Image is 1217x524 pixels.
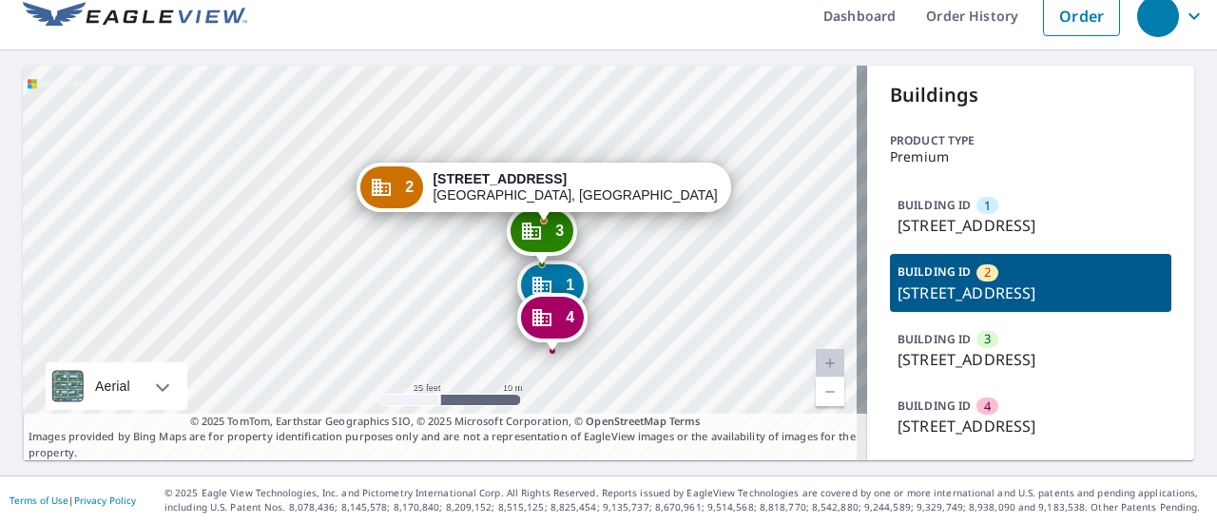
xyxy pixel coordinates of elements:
span: © 2025 TomTom, Earthstar Geographics SIO, © 2025 Microsoft Corporation, © [190,414,701,430]
p: Premium [890,149,1171,165]
p: [STREET_ADDRESS] [898,281,1164,304]
span: 2 [984,263,991,281]
a: OpenStreetMap [586,414,666,428]
span: 1 [984,197,991,215]
a: Current Level 20, Zoom In Disabled [816,349,844,378]
p: BUILDING ID [898,398,971,414]
img: EV Logo [23,2,247,30]
div: Dropped pin, building 1, Commercial property, 301 N Boundary St Williamsburg, VA 23185 [517,261,588,320]
span: 3 [555,223,564,238]
p: BUILDING ID [898,263,971,280]
span: 4 [984,398,991,416]
p: Buildings [890,81,1171,109]
p: [STREET_ADDRESS] [898,214,1164,237]
span: 2 [405,180,414,194]
strong: [STREET_ADDRESS] [433,171,567,186]
div: Aerial [89,362,136,410]
span: 3 [984,330,991,348]
a: Privacy Policy [74,494,136,507]
p: © 2025 Eagle View Technologies, Inc. and Pictometry International Corp. All Rights Reserved. Repo... [164,486,1207,514]
div: [GEOGRAPHIC_DATA], [GEOGRAPHIC_DATA] 23185 [433,171,718,204]
p: | [10,495,136,506]
a: Current Level 20, Zoom Out [816,378,844,406]
p: Images provided by Bing Maps are for property identification purposes only and are not a represen... [23,414,867,461]
p: BUILDING ID [898,197,971,213]
p: Product type [890,132,1171,149]
p: [STREET_ADDRESS] [898,415,1164,437]
p: BUILDING ID [898,331,971,347]
div: Dropped pin, building 4, Commercial property, 301 N Boundary St Williamsburg, VA 23185 [517,293,588,352]
div: Dropped pin, building 2, Commercial property, 301 N Boundary St Williamsburg, VA 23185 [357,163,731,222]
a: Terms [669,414,701,428]
span: 1 [566,278,574,292]
a: Terms of Use [10,494,68,507]
span: 4 [566,310,574,324]
p: [STREET_ADDRESS] [898,348,1164,371]
div: Aerial [46,362,187,410]
div: Dropped pin, building 3, Commercial property, 301 N Boundary St Williamsburg, VA 23185 [507,206,577,265]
